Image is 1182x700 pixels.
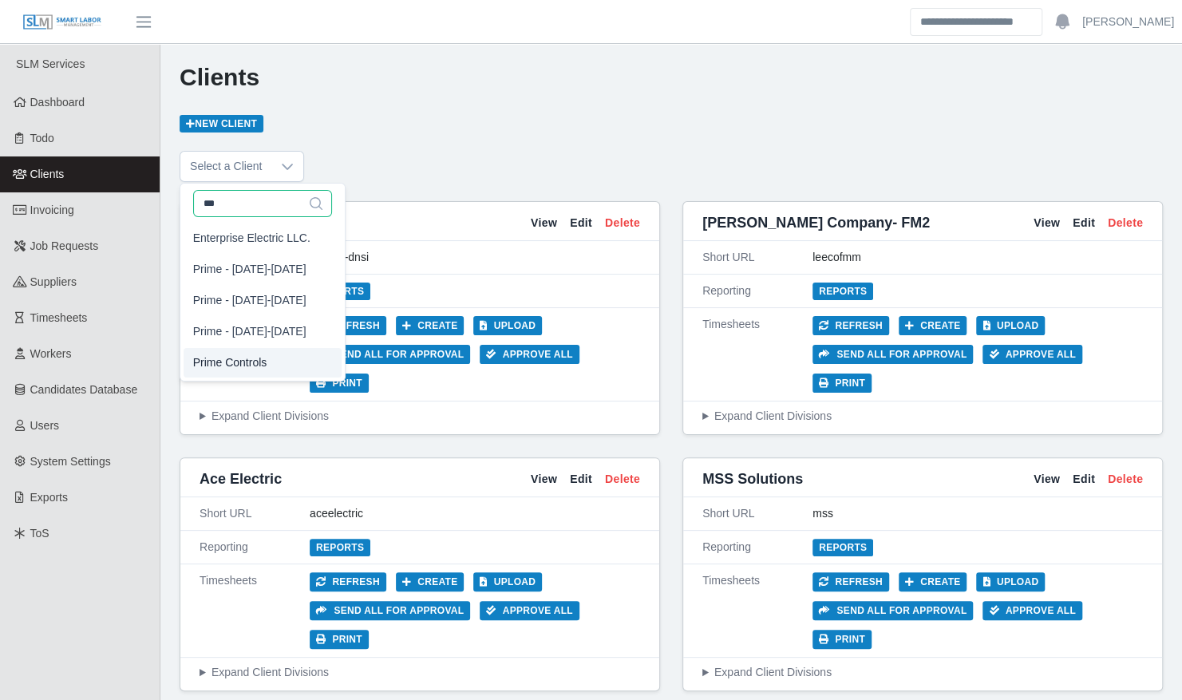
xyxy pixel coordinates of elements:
li: Prime - Monday-Sunday [184,255,342,284]
span: Users [30,419,60,432]
button: Create [396,316,464,335]
a: View [531,215,557,231]
span: Ace Electric [200,468,282,490]
span: SLM Services [16,57,85,70]
button: Create [899,572,967,591]
span: Prime - [DATE]-[DATE] [193,292,306,309]
li: Prime - Sunday-Saturday [184,317,342,346]
a: View [1034,471,1060,488]
a: Reports [812,283,873,300]
button: Send all for approval [812,345,973,364]
div: mss [812,505,1143,522]
div: Reporting [702,283,812,299]
span: Candidates Database [30,383,138,396]
button: Send all for approval [310,601,470,620]
span: Invoicing [30,204,74,216]
div: Timesheets [702,572,812,649]
button: Create [899,316,967,335]
button: Refresh [812,316,889,335]
a: View [531,471,557,488]
span: Dashboard [30,96,85,109]
summary: Expand Client Divisions [702,408,1143,425]
a: Edit [1073,215,1095,231]
button: Refresh [310,316,386,335]
a: Delete [605,215,640,231]
summary: Expand Client Divisions [702,664,1143,681]
div: Short URL [702,505,812,522]
li: Prime Controls [184,348,342,378]
span: Clients [30,168,65,180]
a: Delete [605,471,640,488]
li: Prime - Saturday-Friday [184,286,342,315]
button: Send all for approval [310,345,470,364]
span: Job Requests [30,239,99,252]
button: Print [812,630,872,649]
div: Reporting [702,539,812,556]
h1: Clients [180,63,1163,92]
button: Create [396,572,464,591]
button: Approve All [982,601,1082,620]
div: aceelectric [310,505,640,522]
div: Timesheets [702,316,812,393]
span: System Settings [30,455,111,468]
span: MSS Solutions [702,468,803,490]
span: ToS [30,527,49,540]
span: Exports [30,491,68,504]
button: Upload [976,572,1045,591]
button: Approve All [982,345,1082,364]
a: Delete [1108,215,1143,231]
span: Prime - [DATE]-[DATE] [193,323,306,340]
button: Refresh [812,572,889,591]
span: Prime Controls [193,354,267,371]
div: leecofmm [812,249,1143,266]
input: Search [910,8,1042,36]
span: Todo [30,132,54,144]
div: Short URL [702,249,812,266]
a: View [1034,215,1060,231]
summary: Expand Client Divisions [200,664,640,681]
button: Upload [976,316,1045,335]
li: Enterprise Electric LLC. [184,223,342,253]
button: Refresh [310,572,386,591]
button: Print [310,630,369,649]
a: Edit [1073,471,1095,488]
a: Reports [812,539,873,556]
summary: Expand Client Divisions [200,408,640,425]
div: Reporting [200,539,310,556]
span: Prime - [DATE]-[DATE] [193,261,306,278]
div: access-dnsi [310,249,640,266]
button: Upload [473,572,542,591]
div: Short URL [200,505,310,522]
span: Select a Client [180,152,271,181]
button: Upload [473,316,542,335]
button: Approve All [480,345,579,364]
img: SLM Logo [22,14,102,31]
a: New Client [180,115,263,132]
button: Approve All [480,601,579,620]
span: Timesheets [30,311,88,324]
button: Print [310,374,369,393]
span: Workers [30,347,72,360]
a: Reports [310,539,370,556]
span: Suppliers [30,275,77,288]
a: Edit [570,215,592,231]
span: Enterprise Electric LLC. [193,230,310,247]
a: [PERSON_NAME] [1082,14,1174,30]
a: Edit [570,471,592,488]
span: [PERSON_NAME] Company- FM2 [702,212,930,234]
div: Timesheets [200,572,310,649]
button: Print [812,374,872,393]
a: Delete [1108,471,1143,488]
button: Send all for approval [812,601,973,620]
